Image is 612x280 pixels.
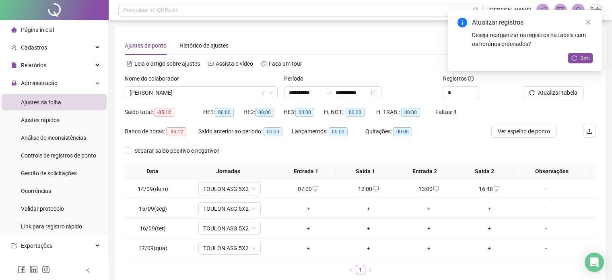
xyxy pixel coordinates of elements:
[324,108,376,117] div: H. NOT.:
[472,18,593,27] div: Atualizar registros
[402,204,456,213] div: +
[356,265,365,274] li: 1
[260,90,265,95] span: filter
[376,108,435,117] div: H. TRAB.:
[261,61,267,66] span: history
[21,260,51,267] span: Integrações
[336,164,395,179] th: Saída 1
[243,108,284,117] div: HE 2:
[462,224,516,233] div: +
[281,244,335,253] div: +
[585,253,604,272] div: Open Intercom Messenger
[443,74,474,83] span: Registros
[269,60,302,67] span: Faça um tour
[281,204,335,213] div: +
[21,170,77,176] span: Gestão de solicitações
[402,244,456,253] div: +
[368,268,373,272] span: right
[11,80,17,86] span: lock
[514,164,590,179] th: Observações
[462,244,516,253] div: +
[125,164,180,179] th: Data
[312,186,318,192] span: desktop
[326,89,332,96] span: swap-right
[21,62,46,68] span: Relatórios
[575,6,582,14] span: bell
[491,125,556,138] button: Ver espelho de ponto
[529,90,535,95] span: reload
[462,204,516,213] div: +
[457,18,467,27] span: info-circle
[251,206,256,211] span: down
[166,127,186,136] span: -35:12
[393,127,412,136] span: 00:00
[203,222,256,234] span: TOULON ASG 5X2
[395,164,455,179] th: Entrada 2
[365,127,424,136] div: Quitações:
[203,183,256,195] span: TOULON ASG 5X2
[372,186,379,192] span: desktop
[522,204,570,213] div: -
[138,186,168,192] span: 14/09(dom)
[198,127,292,136] div: Saldo anterior ao período:
[365,265,375,274] li: Próxima página
[21,243,52,249] span: Exportações
[401,108,420,117] span: 00:00
[21,80,58,86] span: Administração
[342,204,396,213] div: +
[203,203,256,215] span: TOULON ASG 5X2
[130,87,273,99] span: LUIZ CLAUDIO SILVA SANTOS
[281,224,335,233] div: +
[493,186,499,192] span: desktop
[251,187,256,191] span: down
[154,108,174,117] span: -35:12
[11,45,17,50] span: user-add
[125,127,198,136] div: Banco de horas:
[216,60,253,67] span: Assista o vídeo
[365,265,375,274] button: right
[488,6,532,15] span: [PERSON_NAME]
[21,44,47,51] span: Cadastros
[557,6,564,14] span: mail
[21,117,60,123] span: Ajustes rápidos
[435,109,457,115] span: Faltas: 4
[295,108,314,117] span: 00:00
[251,226,256,231] span: down
[42,265,50,274] span: instagram
[329,127,348,136] span: 00:00
[30,265,38,274] span: linkedin
[402,185,456,193] div: 13:00
[11,243,17,249] span: export
[522,185,570,193] div: -
[473,7,479,13] span: search
[433,186,439,192] span: desktop
[18,265,26,274] span: facebook
[346,265,356,274] button: left
[251,246,256,251] span: down
[585,19,591,25] span: close
[21,27,54,33] span: Página inicial
[179,41,229,50] div: Histórico de ajustes
[539,6,546,14] span: notification
[284,108,324,117] div: HE 3:
[21,152,96,159] span: Controle de registros de ponto
[208,61,214,66] span: youtube
[21,205,64,212] span: Validar protocolo
[140,225,166,232] span: 16/09(ter)
[292,127,365,136] div: Lançamentos:
[523,86,584,99] button: Atualizar tabela
[255,108,274,117] span: 00:00
[568,53,593,63] button: Sim
[538,88,577,97] span: Atualizar tabela
[203,242,256,254] span: TOULON ASG 5X2
[125,74,184,83] label: Nome do colaborador
[346,108,365,117] span: 00:00
[21,188,51,194] span: Ocorrências
[125,41,167,50] div: Ajustes de ponto
[498,127,550,136] span: Ver espelho de ponto
[125,108,203,117] div: Saldo total:
[139,205,167,212] span: 15/09(seg)
[276,164,336,179] th: Entrada 1
[348,268,353,272] span: left
[134,60,200,67] span: Leia o artigo sobre ajustes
